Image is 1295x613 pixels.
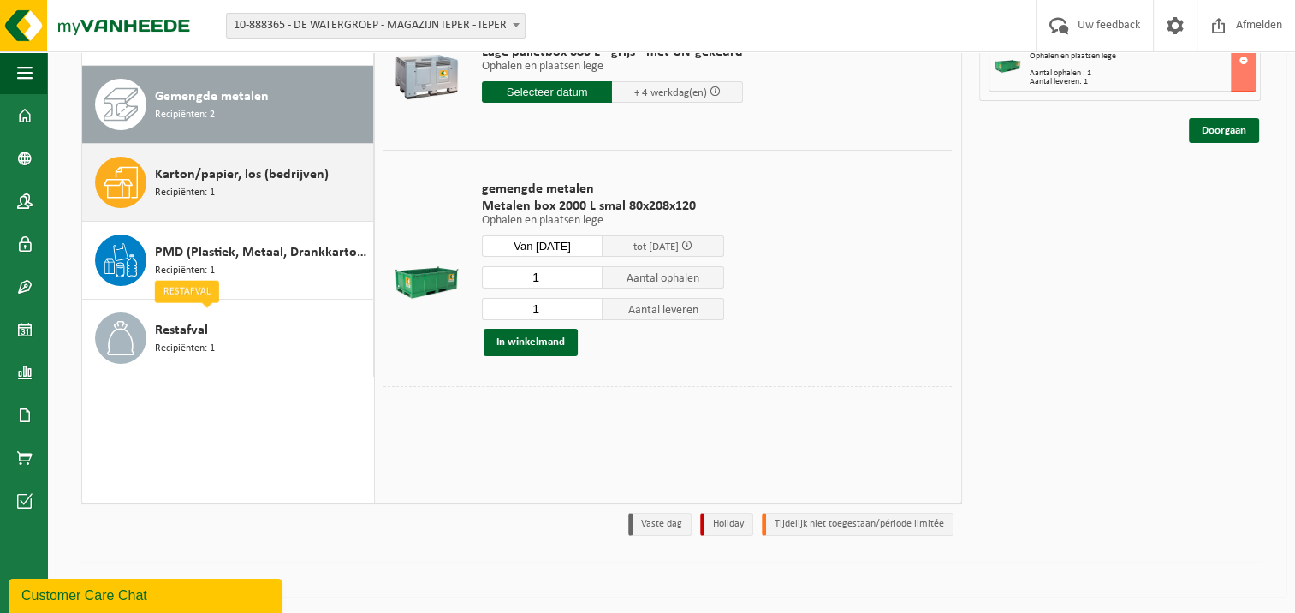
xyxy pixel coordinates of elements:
[633,241,679,253] span: tot [DATE]
[484,329,578,356] button: In winkelmand
[482,44,743,61] span: Lage palletbox 680 L - grijs - niet UN-gekeurd
[634,87,707,98] span: + 4 werkdag(en)
[227,14,525,38] span: 10-888365 - DE WATERGROEP - MAGAZIJN IEPER - IEPER
[9,575,286,613] iframe: chat widget
[155,86,269,107] span: Gemengde metalen
[482,61,743,73] p: Ophalen en plaatsen lege
[155,242,369,263] span: PMD (Plastiek, Metaal, Drankkartons) (bedrijven)
[482,181,724,198] span: gemengde metalen
[603,298,724,320] span: Aantal leveren
[482,198,724,215] span: Metalen box 2000 L smal 80x208x120
[1030,78,1256,86] div: Aantal leveren: 1
[82,66,374,144] button: Gemengde metalen Recipiënten: 2
[82,144,374,222] button: Karton/papier, los (bedrijven) Recipiënten: 1
[1189,118,1259,143] a: Doorgaan
[155,107,215,123] span: Recipiënten: 2
[82,300,374,377] button: Restafval Recipiënten: 1
[482,215,724,227] p: Ophalen en plaatsen lege
[1030,69,1256,78] div: Aantal ophalen : 1
[628,513,692,536] li: Vaste dag
[700,513,753,536] li: Holiday
[1030,52,1256,61] div: Ophalen en plaatsen lege
[82,222,374,300] button: PMD (Plastiek, Metaal, Drankkartons) (bedrijven) Recipiënten: 1
[762,513,953,536] li: Tijdelijk niet toegestaan/période limitée
[155,341,215,357] span: Recipiënten: 1
[226,13,526,39] span: 10-888365 - DE WATERGROEP - MAGAZIJN IEPER - IEPER
[155,185,215,201] span: Recipiënten: 1
[482,81,613,103] input: Selecteer datum
[482,235,603,257] input: Selecteer datum
[155,320,208,341] span: Restafval
[603,266,724,289] span: Aantal ophalen
[155,164,329,185] span: Karton/papier, los (bedrijven)
[155,263,215,279] span: Recipiënten: 1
